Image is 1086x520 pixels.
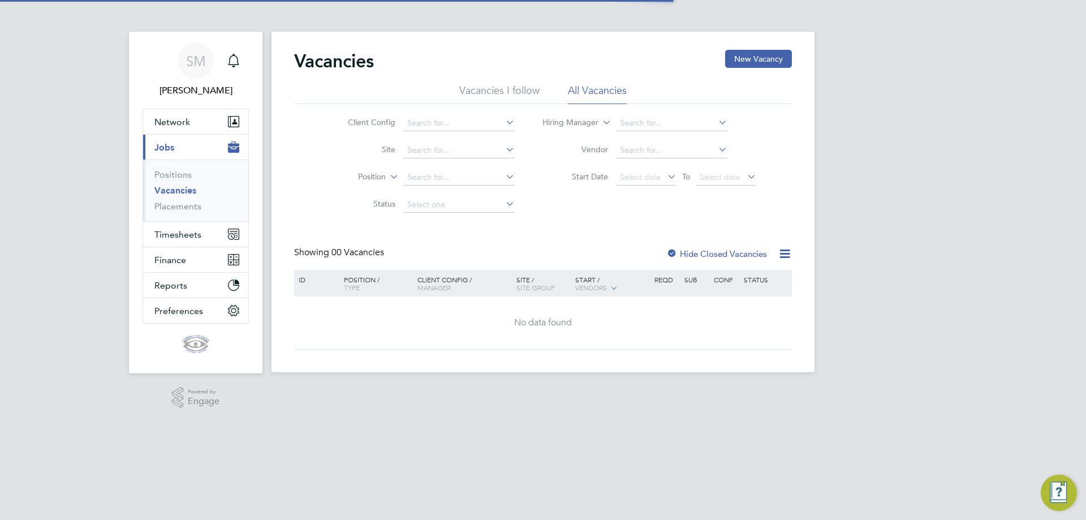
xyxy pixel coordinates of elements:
[417,283,451,292] span: Manager
[154,280,187,291] span: Reports
[415,270,514,297] div: Client Config /
[575,283,607,292] span: Vendors
[666,248,767,259] label: Hide Closed Vacancies
[620,172,661,182] span: Select date
[403,115,515,131] input: Search for...
[143,335,249,353] a: Go to home page
[682,270,711,289] div: Sub
[143,298,248,323] button: Preferences
[335,270,415,297] div: Position /
[652,270,681,289] div: Reqd
[330,144,395,154] label: Site
[543,144,608,154] label: Vendor
[143,43,249,97] a: SM[PERSON_NAME]
[154,255,186,265] span: Finance
[172,387,220,409] a: Powered byEngage
[154,306,203,316] span: Preferences
[143,109,248,134] button: Network
[321,171,386,183] label: Position
[741,270,790,289] div: Status
[296,270,335,289] div: ID
[154,169,192,180] a: Positions
[186,54,206,68] span: SM
[725,50,792,68] button: New Vacancy
[143,160,248,221] div: Jobs
[182,335,209,353] img: cis-logo-retina.png
[143,247,248,272] button: Finance
[568,84,627,104] li: All Vacancies
[616,115,727,131] input: Search for...
[294,50,374,72] h2: Vacancies
[143,135,248,160] button: Jobs
[154,185,196,196] a: Vacancies
[700,172,740,182] span: Select date
[294,247,386,259] div: Showing
[296,317,790,329] div: No data found
[533,117,598,128] label: Hiring Manager
[143,273,248,298] button: Reports
[188,387,219,397] span: Powered by
[616,143,727,158] input: Search for...
[129,32,262,373] nav: Main navigation
[331,247,384,258] span: 00 Vacancies
[514,270,573,297] div: Site /
[1041,475,1077,511] button: Engage Resource Center
[188,397,219,406] span: Engage
[543,171,608,182] label: Start Date
[344,283,360,292] span: Type
[143,222,248,247] button: Timesheets
[154,117,190,127] span: Network
[154,229,201,240] span: Timesheets
[403,170,515,186] input: Search for...
[403,197,515,213] input: Select one
[403,143,515,158] input: Search for...
[459,84,540,104] li: Vacancies I follow
[679,169,693,184] span: To
[154,201,201,212] a: Placements
[572,270,652,298] div: Start /
[154,142,174,153] span: Jobs
[330,117,395,127] label: Client Config
[143,84,249,97] span: Sue Munro
[711,270,740,289] div: Conf
[516,283,555,292] span: Site Group
[330,199,395,209] label: Status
